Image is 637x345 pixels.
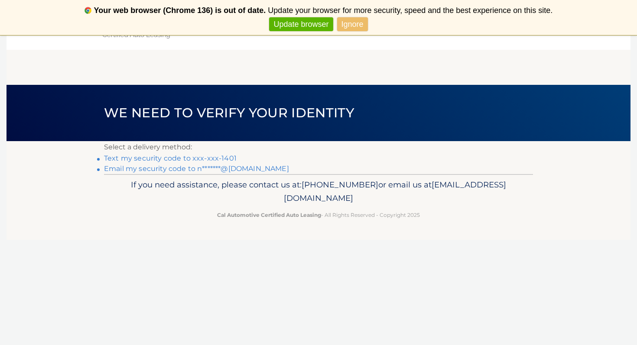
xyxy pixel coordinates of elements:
[268,6,552,15] span: Update your browser for more security, speed and the best experience on this site.
[104,105,354,121] span: We need to verify your identity
[94,6,266,15] b: Your web browser (Chrome 136) is out of date.
[110,178,527,206] p: If you need assistance, please contact us at: or email us at
[104,154,237,162] a: Text my security code to xxx-xxx-1401
[110,210,527,219] p: - All Rights Reserved - Copyright 2025
[337,17,368,32] a: Ignore
[217,212,321,218] strong: Cal Automotive Certified Auto Leasing
[302,180,378,190] span: [PHONE_NUMBER]
[104,164,289,173] a: Email my security code to n*******@[DOMAIN_NAME]
[104,141,533,153] p: Select a delivery method:
[269,17,333,32] a: Update browser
